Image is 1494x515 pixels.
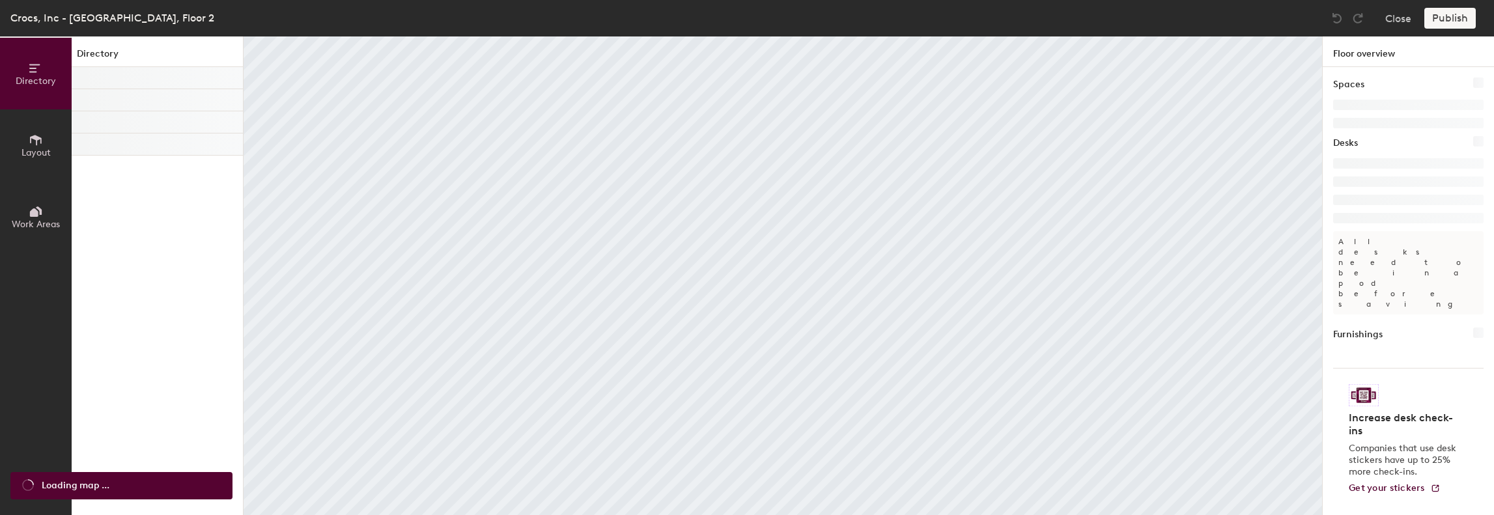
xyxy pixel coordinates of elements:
[1349,411,1460,438] h4: Increase desk check-ins
[21,147,51,158] span: Layout
[1349,384,1379,406] img: Sticker logo
[1331,12,1344,25] img: Undo
[12,219,60,230] span: Work Areas
[244,36,1322,515] canvas: Map
[1349,483,1441,494] a: Get your stickers
[1333,231,1484,314] p: All desks need to be in a pod before saving
[1323,36,1494,67] h1: Floor overview
[72,47,243,67] h1: Directory
[16,76,56,87] span: Directory
[1385,8,1411,29] button: Close
[1351,12,1364,25] img: Redo
[1349,482,1425,494] span: Get your stickers
[10,10,214,26] div: Crocs, Inc - [GEOGRAPHIC_DATA], Floor 2
[1333,327,1383,342] h1: Furnishings
[1349,443,1460,478] p: Companies that use desk stickers have up to 25% more check-ins.
[42,479,109,493] span: Loading map ...
[1333,77,1364,92] h1: Spaces
[1333,136,1358,150] h1: Desks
